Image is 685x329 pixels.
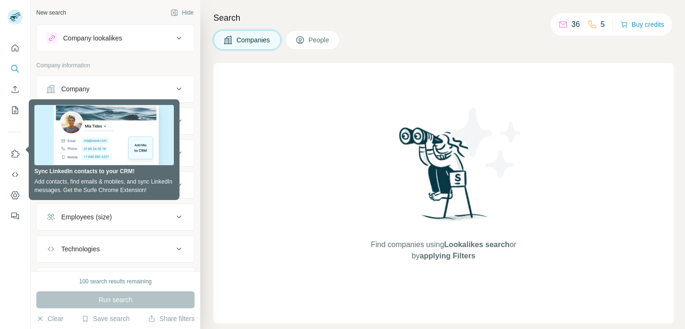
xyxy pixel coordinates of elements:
[148,314,195,323] button: Share filters
[36,61,195,70] p: Company information
[444,101,529,185] img: Surfe Illustration - Stars
[37,142,194,164] button: HQ location
[8,166,23,183] button: Use Surfe API
[8,40,23,56] button: Quick start
[37,238,194,260] button: Technologies
[37,270,194,292] button: Keywords
[601,19,605,30] p: 5
[368,239,519,262] span: Find companies using or by
[8,208,23,225] button: Feedback
[61,244,100,254] div: Technologies
[36,314,63,323] button: Clear
[37,27,194,49] button: Company lookalikes
[395,125,493,230] img: Surfe Illustration - Woman searching with binoculars
[61,116,85,126] div: Industry
[79,277,152,286] div: 100 search results remaining
[61,148,96,158] div: HQ location
[8,60,23,77] button: Search
[36,8,66,17] div: New search
[444,241,510,249] span: Lookalikes search
[61,84,90,94] div: Company
[82,314,130,323] button: Save search
[37,110,194,132] button: Industry
[37,78,194,100] button: Company
[8,102,23,119] button: My lists
[37,174,194,196] button: Annual revenue ($)
[37,206,194,228] button: Employees (size)
[8,187,23,204] button: Dashboard
[236,35,271,45] span: Companies
[61,212,112,222] div: Employees (size)
[571,19,580,30] p: 36
[8,81,23,98] button: Enrich CSV
[420,252,475,260] span: applying Filters
[213,11,674,24] h4: Search
[8,145,23,162] button: Use Surfe on LinkedIn
[620,18,664,31] button: Buy credits
[63,33,122,43] div: Company lookalikes
[309,35,330,45] span: People
[61,180,117,190] div: Annual revenue ($)
[164,6,200,20] button: Hide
